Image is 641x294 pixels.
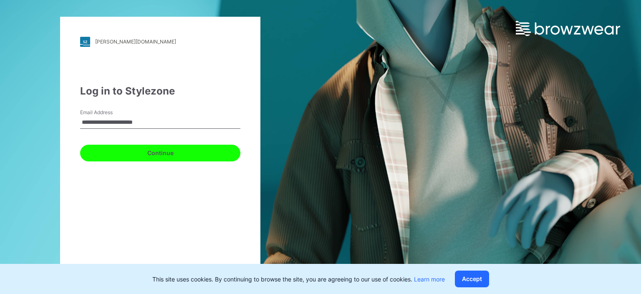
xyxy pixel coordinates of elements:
[152,275,445,284] p: This site uses cookies. By continuing to browse the site, you are agreeing to our use of cookies.
[80,145,240,161] button: Continue
[80,109,139,116] label: Email Address
[414,276,445,283] a: Learn more
[80,84,240,99] div: Log in to Stylezone
[80,37,240,47] a: [PERSON_NAME][DOMAIN_NAME]
[80,37,90,47] img: stylezone-logo.562084cfcfab977791bfbf7441f1a819.svg
[516,21,620,36] img: browzwear-logo.e42bd6dac1945053ebaf764b6aa21510.svg
[95,38,176,45] div: [PERSON_NAME][DOMAIN_NAME]
[455,271,489,287] button: Accept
